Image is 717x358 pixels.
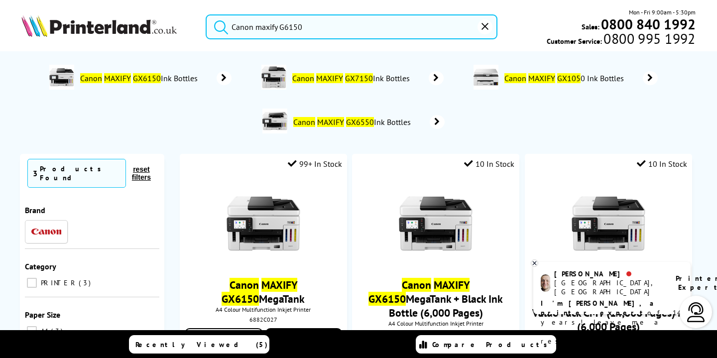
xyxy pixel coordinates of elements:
[265,328,342,348] a: View Product
[599,19,696,29] a: 0800 840 1992
[292,117,415,127] span: Ink Bottles
[25,310,60,320] span: Paper Size
[571,186,646,261] img: canon-maxify-gx6150-front-small.jpg
[528,73,555,83] mark: MAXIFY
[637,159,687,169] div: 10 In Stock
[31,229,61,235] img: Canon
[33,168,37,178] span: 3
[504,73,526,83] mark: Canon
[582,22,599,31] span: Sales:
[135,340,268,349] span: Recently Viewed (5)
[262,109,287,133] img: 6351C008-deptimage.jpg
[79,65,232,92] a: Canon MAXIFY GX6150Ink Bottles
[554,278,663,296] div: [GEOGRAPHIC_DATA], [GEOGRAPHIC_DATA]
[602,34,695,43] span: 0800 995 1992
[547,34,695,46] span: Customer Service:
[541,299,683,346] p: of 14 years! Leave me a message and I'll respond ASAP
[230,278,259,292] mark: Canon
[532,278,684,334] a: Canon MAXIFY GX6150MegaTank + Ink Bottle Value Pack CMY (14,000 Pages) K (6,000 Pages)
[292,73,314,83] mark: Canon
[368,278,503,320] a: Canon MAXIFY GX6150MegaTank + Black Ink Bottle (6,000 Pages)
[38,327,50,336] span: A4
[503,73,628,83] span: 0 Ink Bottles
[49,65,74,90] img: 6882C027-deptimage.jpg
[226,186,301,261] img: canon-maxify-gx6150-front-small.jpg
[79,73,202,83] span: Ink Bottles
[129,335,269,354] a: Recently Viewed (5)
[25,261,56,271] span: Category
[38,278,78,287] span: PRINTER
[474,65,498,90] img: GX1050-deptimage.jpg
[432,340,553,349] span: Compare Products
[27,278,37,288] input: PRINTER 3
[541,299,657,317] b: I'm [PERSON_NAME], a printer expert
[21,15,193,39] a: Printerland Logo
[345,73,373,83] mark: GX7150
[79,278,93,287] span: 3
[434,278,470,292] mark: MAXIFY
[261,65,286,90] img: 6880C032-deptimage.jpg
[261,278,297,292] mark: MAXIFY
[359,330,512,337] div: 6882C027KVL
[464,159,514,169] div: 10 In Stock
[357,320,514,327] span: A4 Colour Multifunction Inkjet Printer
[80,73,102,83] mark: Canon
[317,117,344,127] mark: MAXIFY
[40,164,120,182] div: Products Found
[316,73,343,83] mark: MAXIFY
[293,117,315,127] mark: Canon
[222,292,259,306] mark: GX6150
[222,278,305,306] a: Canon MAXIFY GX6150MegaTank
[346,117,374,127] mark: GX6550
[291,65,444,92] a: Canon MAXIFY GX7150Ink Bottles
[629,7,696,17] span: Mon - Fri 9:00am - 5:30pm
[291,73,414,83] span: Ink Bottles
[185,328,263,348] a: View Cartridges
[104,73,131,83] mark: MAXIFY
[21,15,177,37] img: Printerland Logo
[25,205,45,215] span: Brand
[398,186,473,261] img: canon-maxify-gx6150-front-small.jpg
[541,274,550,292] img: ashley-livechat.png
[416,335,556,354] a: Compare Products
[292,109,445,135] a: Canon MAXIFY GX6550Ink Bottles
[51,327,65,336] span: 3
[503,65,658,92] a: Canon MAXIFY GX1050 Ink Bottles
[554,269,663,278] div: [PERSON_NAME]
[288,159,342,169] div: 99+ In Stock
[27,326,37,336] input: A4 3
[206,14,497,39] input: Search product or brand
[126,165,157,182] button: reset filters
[601,15,696,33] b: 0800 840 1992
[187,316,340,323] div: 6882C027
[402,278,431,292] mark: Canon
[368,292,406,306] mark: GX6150
[185,306,342,313] span: A4 Colour Multifunction Inkjet Printer
[686,302,706,322] img: user-headset-light.svg
[133,73,161,83] mark: GX6150
[557,73,581,83] mark: GX105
